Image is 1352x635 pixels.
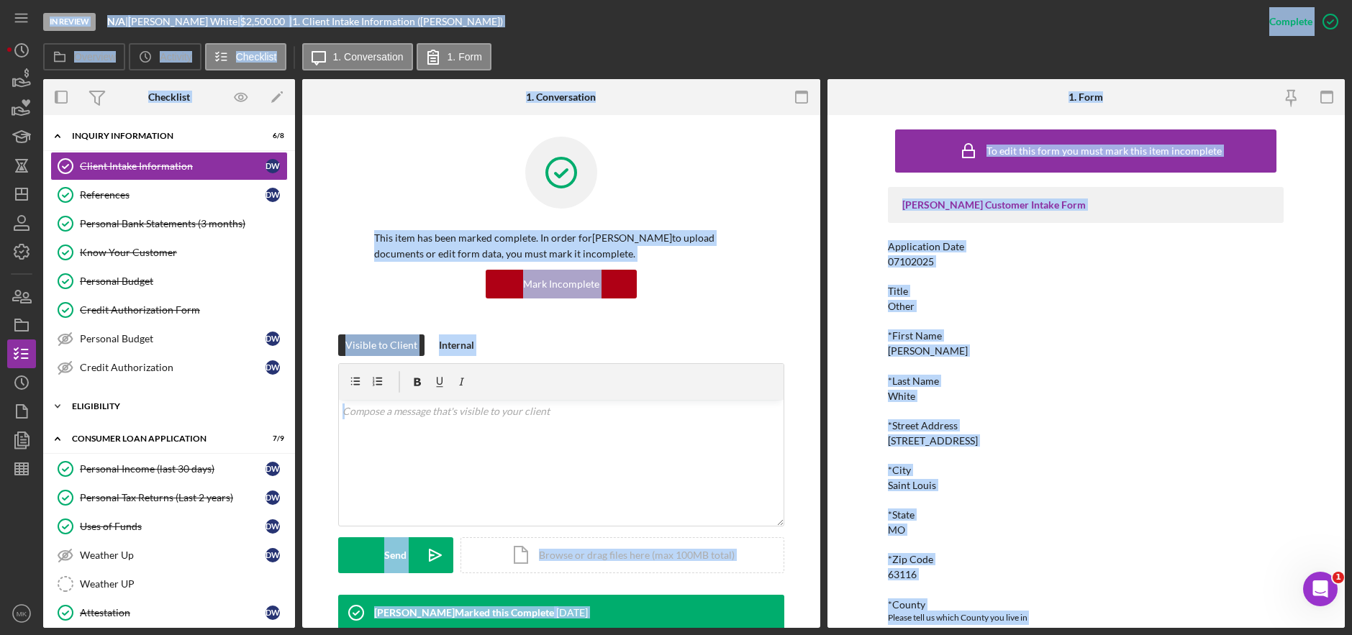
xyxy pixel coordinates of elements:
label: Overview [74,51,116,63]
a: Personal Bank Statements (3 months) [50,209,288,238]
div: Personal Income (last 30 days) [80,463,266,475]
a: Personal Income (last 30 days)DW [50,454,288,483]
div: Know Your Customer [80,247,287,258]
div: 63116 [888,569,917,580]
div: White [888,390,915,402]
a: Weather UP [50,570,288,598]
div: 1. Conversation [526,91,596,103]
div: MO [888,524,905,536]
div: | 1. Client Intake Information ([PERSON_NAME]) [289,16,503,27]
div: [PERSON_NAME] [888,345,968,357]
div: To edit this form you must mark this item incomplete [986,145,1222,157]
div: Personal Bank Statements (3 months) [80,218,287,229]
div: Eligibility [72,402,277,411]
div: Internal [439,334,474,356]
div: D W [266,548,280,562]
div: Credit Authorization Form [80,304,287,316]
div: Inquiry Information [72,132,248,140]
div: Title [888,285,1284,297]
button: Checklist [205,43,286,70]
div: Attestation [80,607,266,618]
text: MK [17,610,27,618]
a: Personal Tax Returns (Last 2 years)DW [50,483,288,512]
div: Visible to Client [345,334,417,356]
button: Mark Incomplete [486,270,637,298]
div: *First Name [888,330,1284,342]
div: Personal Budget [80,333,266,344]
div: *County [888,599,1284,611]
div: *State [888,509,1284,521]
p: This item has been marked complete. In order for [PERSON_NAME] to upload documents or edit form d... [374,230,748,262]
div: D W [266,332,280,346]
div: 7 / 9 [258,434,284,443]
div: 07102025 [888,256,934,268]
div: Other [888,301,915,312]
div: D W [266,462,280,476]
div: Application Date [888,241,1284,252]
div: 6 / 8 [258,132,284,140]
a: Personal BudgetDW [50,324,288,353]
div: [PERSON_NAME] Marked this Complete [374,607,554,618]
a: Know Your Customer [50,238,288,267]
div: 1. Form [1069,91,1103,103]
span: 1 [1333,572,1344,583]
div: D W [266,360,280,375]
div: D W [266,188,280,202]
div: *City [888,465,1284,476]
button: 1. Conversation [302,43,413,70]
label: Activity [160,51,191,63]
div: | [107,16,128,27]
div: D W [266,159,280,173]
div: D W [266,606,280,620]
a: Weather UpDW [50,541,288,570]
div: Consumer Loan Application [72,434,248,443]
button: Complete [1255,7,1345,36]
div: *Street Address [888,420,1284,431]
div: Complete [1269,7,1312,36]
a: Credit Authorization Form [50,296,288,324]
button: Internal [432,334,481,356]
div: Weather Up [80,549,266,561]
div: D W [266,490,280,505]
div: *Last Name [888,375,1284,387]
a: ReferencesDW [50,181,288,209]
div: Client Intake Information [80,160,266,172]
div: Saint Louis [888,480,936,491]
button: Send [338,537,453,573]
a: Client Intake InformationDW [50,152,288,181]
div: $2,500.00 [240,16,289,27]
div: Personal Budget [80,275,287,287]
div: Send [384,537,407,573]
a: Uses of FundsDW [50,512,288,541]
button: Overview [43,43,125,70]
div: Personal Tax Returns (Last 2 years) [80,492,266,503]
div: D W [266,519,280,534]
iframe: Intercom live chat [1303,572,1338,606]
div: Credit Authorization [80,362,266,373]
label: Checklist [236,51,277,63]
label: 1. Conversation [333,51,404,63]
a: Personal Budget [50,267,288,296]
time: 2025-07-11 16:47 [556,607,588,618]
div: Weather UP [80,578,287,590]
div: [STREET_ADDRESS] [888,435,978,447]
div: [PERSON_NAME] Customer Intake Form [902,199,1269,211]
button: Activity [129,43,201,70]
button: MK [7,599,36,628]
div: References [80,189,266,201]
div: Checklist [148,91,190,103]
div: *Zip Code [888,554,1284,565]
div: Mark Incomplete [523,270,599,298]
button: Visible to Client [338,334,425,356]
b: N/A [107,15,125,27]
div: In Review [43,13,96,31]
div: Please tell us which County you live in [888,611,1284,625]
div: [PERSON_NAME] White | [128,16,240,27]
button: 1. Form [417,43,491,70]
a: AttestationDW [50,598,288,627]
a: Credit AuthorizationDW [50,353,288,382]
div: Uses of Funds [80,521,266,532]
label: 1. Form [448,51,482,63]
